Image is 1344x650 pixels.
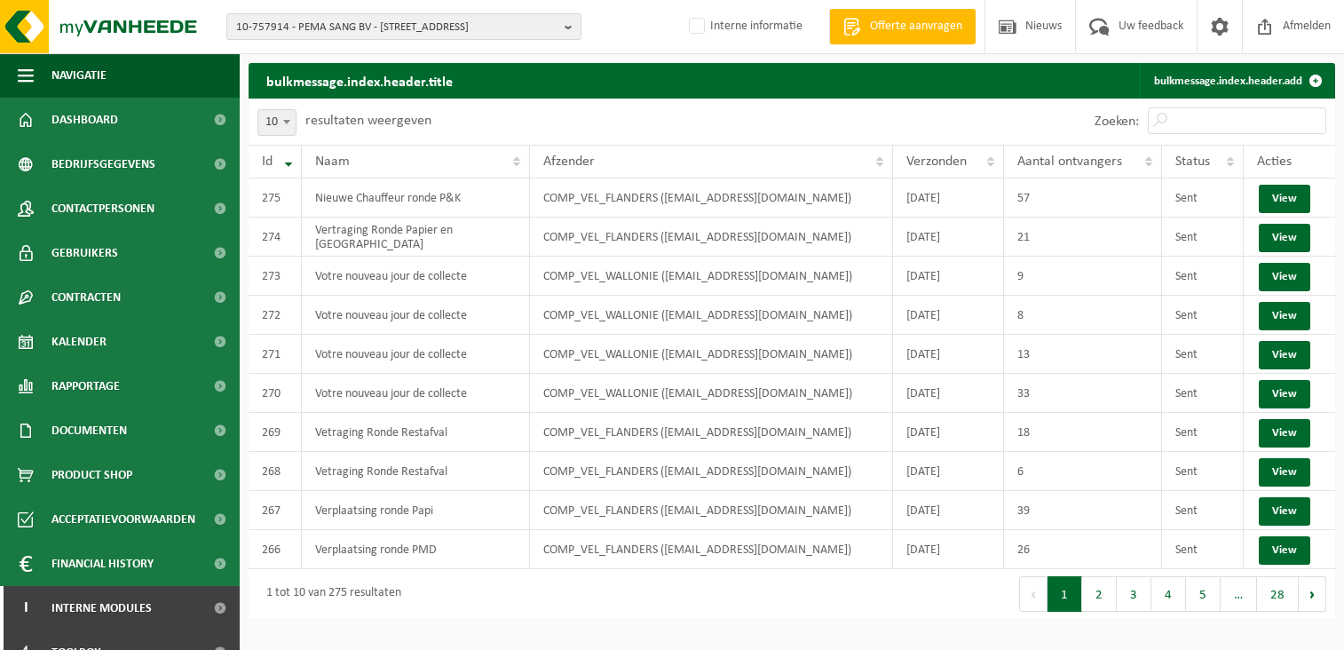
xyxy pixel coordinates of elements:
[893,491,1004,530] td: [DATE]
[302,452,530,491] td: Vetraging Ronde Restafval
[51,98,118,142] span: Dashboard
[226,13,581,40] button: 10-757914 - PEMA SANG BV - [STREET_ADDRESS]
[530,374,893,413] td: COMP_VEL_WALLONIE ([EMAIL_ADDRESS][DOMAIN_NAME])
[1259,536,1310,565] a: View
[51,231,118,275] span: Gebruikers
[530,413,893,452] td: COMP_VEL_FLANDERS ([EMAIL_ADDRESS][DOMAIN_NAME])
[906,155,967,169] span: Verzonden
[51,186,154,231] span: Contactpersonen
[302,335,530,374] td: Votre nouveau jour de collecte
[1117,576,1151,612] button: 3
[51,320,107,364] span: Kalender
[1004,530,1163,569] td: 26
[893,374,1004,413] td: [DATE]
[302,530,530,569] td: Verplaatsing ronde PMD
[1048,576,1082,612] button: 1
[530,335,893,374] td: COMP_VEL_WALLONIE ([EMAIL_ADDRESS][DOMAIN_NAME])
[302,374,530,413] td: Votre nouveau jour de collecte
[249,178,302,218] td: 275
[893,296,1004,335] td: [DATE]
[1259,458,1310,487] a: View
[1019,576,1048,612] button: Previous
[1004,374,1163,413] td: 33
[1162,218,1243,257] td: Sent
[302,218,530,257] td: Vertraging Ronde Papier en [GEOGRAPHIC_DATA]
[1299,576,1326,612] button: Next
[302,413,530,452] td: Vetraging Ronde Restafval
[302,296,530,335] td: Votre nouveau jour de collecte
[1162,413,1243,452] td: Sent
[1162,452,1243,491] td: Sent
[51,586,152,630] span: Interne modules
[1004,452,1163,491] td: 6
[1259,185,1310,213] a: View
[893,335,1004,374] td: [DATE]
[1140,63,1333,99] a: bulkmessage.index.header.add
[236,14,557,41] span: 10-757914 - PEMA SANG BV - [STREET_ADDRESS]
[249,452,302,491] td: 268
[1082,576,1117,612] button: 2
[1004,296,1163,335] td: 8
[302,257,530,296] td: Votre nouveau jour de collecte
[1095,115,1139,129] label: Zoeken:
[530,218,893,257] td: COMP_VEL_FLANDERS ([EMAIL_ADDRESS][DOMAIN_NAME])
[262,155,273,169] span: Id
[1004,218,1163,257] td: 21
[1162,257,1243,296] td: Sent
[1257,576,1299,612] button: 28
[249,63,470,98] h2: bulkmessage.index.header.title
[257,109,296,136] span: 10
[530,491,893,530] td: COMP_VEL_FLANDERS ([EMAIL_ADDRESS][DOMAIN_NAME])
[315,155,350,169] span: Naam
[1162,335,1243,374] td: Sent
[893,452,1004,491] td: [DATE]
[1259,263,1310,291] a: View
[1004,178,1163,218] td: 57
[305,114,431,128] label: resultaten weergeven
[249,335,302,374] td: 271
[530,257,893,296] td: COMP_VEL_WALLONIE ([EMAIL_ADDRESS][DOMAIN_NAME])
[257,578,401,610] div: 1 tot 10 van 275 resultaten
[51,542,154,586] span: Financial History
[249,374,302,413] td: 270
[1162,530,1243,569] td: Sent
[530,296,893,335] td: COMP_VEL_WALLONIE ([EMAIL_ADDRESS][DOMAIN_NAME])
[249,413,302,452] td: 269
[1151,576,1186,612] button: 4
[893,178,1004,218] td: [DATE]
[1017,155,1122,169] span: Aantal ontvangers
[1004,491,1163,530] td: 39
[893,413,1004,452] td: [DATE]
[1162,374,1243,413] td: Sent
[1259,341,1310,369] a: View
[1259,224,1310,252] a: View
[51,275,121,320] span: Contracten
[1004,335,1163,374] td: 13
[829,9,976,44] a: Offerte aanvragen
[302,491,530,530] td: Verplaatsing ronde Papi
[51,408,127,453] span: Documenten
[1004,257,1163,296] td: 9
[530,178,893,218] td: COMP_VEL_FLANDERS ([EMAIL_ADDRESS][DOMAIN_NAME])
[893,530,1004,569] td: [DATE]
[1186,576,1221,612] button: 5
[249,257,302,296] td: 273
[249,218,302,257] td: 274
[1259,497,1310,526] a: View
[18,586,34,630] span: I
[51,142,155,186] span: Bedrijfsgegevens
[249,530,302,569] td: 266
[1221,576,1257,612] span: …
[1259,302,1310,330] a: View
[51,497,195,542] span: Acceptatievoorwaarden
[1259,419,1310,448] a: View
[685,13,802,40] label: Interne informatie
[51,453,132,497] span: Product Shop
[1259,380,1310,408] a: View
[51,53,107,98] span: Navigatie
[249,491,302,530] td: 267
[530,452,893,491] td: COMP_VEL_FLANDERS ([EMAIL_ADDRESS][DOMAIN_NAME])
[893,257,1004,296] td: [DATE]
[530,530,893,569] td: COMP_VEL_FLANDERS ([EMAIL_ADDRESS][DOMAIN_NAME])
[51,364,120,408] span: Rapportage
